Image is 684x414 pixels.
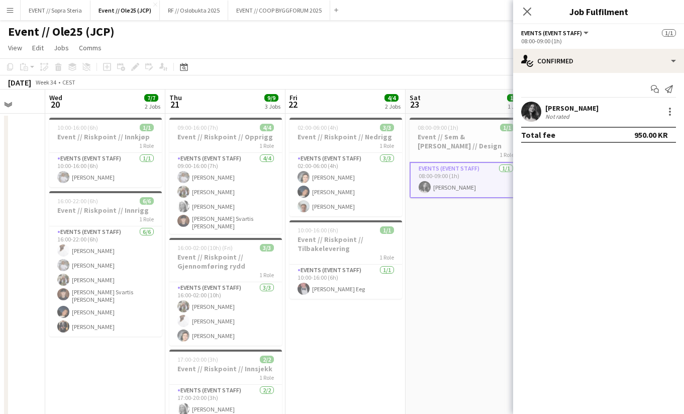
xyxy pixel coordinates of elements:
span: 20 [48,99,62,110]
span: 08:00-09:00 (1h) [418,124,458,131]
span: Wed [49,93,62,102]
div: 2 Jobs [145,103,160,110]
span: 6/6 [140,197,154,205]
app-card-role: Events (Event Staff)1/108:00-09:00 (1h)[PERSON_NAME] [410,162,522,198]
app-job-card: 10:00-16:00 (6h)1/1Event // Riskpoint // Tilbakelevering1 RoleEvents (Event Staff)1/110:00-16:00 ... [289,220,402,299]
a: Comms [75,41,106,54]
span: 7/7 [144,94,158,102]
h3: Event // Riskpoint // Tilbakelevering [289,235,402,253]
span: Week 34 [33,78,58,86]
span: Events (Event Staff) [521,29,582,37]
span: 1/1 [507,94,521,102]
app-job-card: 16:00-02:00 (10h) (Fri)3/3Event // Riskpoint // Gjennomføring rydd1 RoleEvents (Event Staff)3/316... [169,238,282,346]
span: 3/3 [260,244,274,252]
div: 3 Jobs [265,103,280,110]
button: Events (Event Staff) [521,29,590,37]
span: 10:00-16:00 (6h) [298,226,338,234]
h3: Event // Riskpoint // Innrigg [49,206,162,215]
a: View [4,41,26,54]
span: 1 Role [379,254,394,261]
div: Not rated [545,113,571,120]
span: Sat [410,93,421,102]
span: 21 [168,99,182,110]
span: 1 Role [139,215,154,223]
span: 10:00-16:00 (6h) [57,124,98,131]
app-job-card: 09:00-16:00 (7h)4/4Event // Riskpoint // Opprigg1 RoleEvents (Event Staff)4/409:00-16:00 (7h)[PER... [169,118,282,234]
app-card-role: Events (Event Staff)3/316:00-02:00 (10h)[PERSON_NAME][PERSON_NAME][PERSON_NAME] [169,282,282,346]
span: 16:00-02:00 (10h) (Fri) [177,244,233,252]
app-job-card: 02:00-06:00 (4h)3/3Event // Riskpoint // Nedrigg1 RoleEvents (Event Staff)3/302:00-06:00 (4h)[PER... [289,118,402,216]
span: 1 Role [379,142,394,149]
h3: Job Fulfilment [513,5,684,18]
h3: Event // Riskpoint // Innkjøp [49,132,162,141]
div: 950.00 KR [634,130,668,140]
button: Event // Ole25 (JCP) [90,1,160,20]
span: 22 [288,99,298,110]
div: Total fee [521,130,555,140]
app-job-card: 16:00-22:00 (6h)6/6Event // Riskpoint // Innrigg1 RoleEvents (Event Staff)6/616:00-22:00 (6h)[PER... [49,191,162,337]
span: Comms [79,43,102,52]
span: 9/9 [264,94,278,102]
div: Confirmed [513,49,684,73]
span: 1/1 [662,29,676,37]
span: 1 Role [500,151,514,158]
span: 02:00-06:00 (4h) [298,124,338,131]
h3: Event // Riskpoint // Gjennomføring rydd [169,253,282,271]
h3: Event // Riskpoint // Innsjekk [169,364,282,373]
a: Edit [28,41,48,54]
span: Fri [289,93,298,102]
span: 2/2 [260,356,274,363]
div: 2 Jobs [385,103,401,110]
span: Edit [32,43,44,52]
span: 1/1 [140,124,154,131]
a: Jobs [50,41,73,54]
button: EVENT // Sopra Steria [21,1,90,20]
app-card-role: Events (Event Staff)4/409:00-16:00 (7h)[PERSON_NAME][PERSON_NAME][PERSON_NAME][PERSON_NAME] Svart... [169,153,282,234]
span: View [8,43,22,52]
h1: Event // Ole25 (JCP) [8,24,115,39]
span: 1/1 [500,124,514,131]
app-job-card: 08:00-09:00 (1h)1/1Event // Sem & [PERSON_NAME] // Design1 RoleEvents (Event Staff)1/108:00-09:00... [410,118,522,198]
span: Thu [169,93,182,102]
span: 1 Role [139,142,154,149]
span: 09:00-16:00 (7h) [177,124,218,131]
div: 08:00-09:00 (1h) [521,37,676,45]
div: CEST [62,78,75,86]
app-job-card: 10:00-16:00 (6h)1/1Event // Riskpoint // Innkjøp1 RoleEvents (Event Staff)1/110:00-16:00 (6h)[PER... [49,118,162,187]
div: [DATE] [8,77,31,88]
button: EVENT // COOP BYGGFORUM 2025 [228,1,330,20]
button: RF // Oslobukta 2025 [160,1,228,20]
span: 16:00-22:00 (6h) [57,197,98,205]
app-card-role: Events (Event Staff)1/110:00-16:00 (6h)[PERSON_NAME] Eeg [289,265,402,299]
app-card-role: Events (Event Staff)1/110:00-16:00 (6h)[PERSON_NAME] [49,153,162,187]
app-card-role: Events (Event Staff)3/302:00-06:00 (4h)[PERSON_NAME][PERSON_NAME][PERSON_NAME] [289,153,402,216]
span: 1 Role [259,271,274,279]
span: 1 Role [259,142,274,149]
span: Jobs [54,43,69,52]
app-card-role: Events (Event Staff)6/616:00-22:00 (6h)[PERSON_NAME][PERSON_NAME][PERSON_NAME][PERSON_NAME] Svart... [49,226,162,337]
span: 17:00-20:00 (3h) [177,356,218,363]
div: [PERSON_NAME] [545,104,599,113]
h3: Event // Sem & [PERSON_NAME] // Design [410,132,522,150]
span: 1/1 [380,226,394,234]
h3: Event // Riskpoint // Opprigg [169,132,282,141]
div: 1 Job [508,103,521,110]
h3: Event // Riskpoint // Nedrigg [289,132,402,141]
span: 4/4 [260,124,274,131]
span: 3/3 [380,124,394,131]
span: 1 Role [259,374,274,381]
span: 23 [408,99,421,110]
span: 4/4 [384,94,399,102]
